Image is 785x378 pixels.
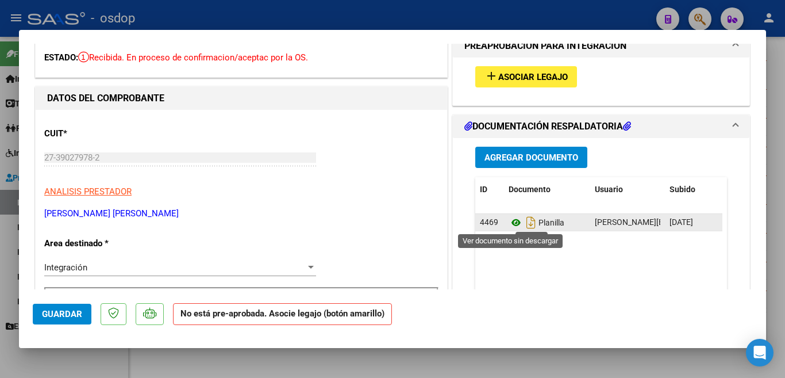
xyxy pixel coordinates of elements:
span: Guardar [42,309,82,319]
button: Agregar Documento [475,147,587,168]
datatable-header-cell: Usuario [590,177,665,202]
div: Open Intercom Messenger [746,339,774,366]
h1: DOCUMENTACIÓN RESPALDATORIA [464,120,631,133]
p: Area destinado * [44,237,163,250]
span: Planilla [509,218,564,227]
i: Descargar documento [524,213,538,232]
span: [DATE] [669,217,693,227]
span: ID [480,185,487,194]
strong: DATOS DEL COMPROBANTE [47,93,164,104]
span: 4469 [480,217,498,227]
div: PREAPROBACIÓN PARA INTEGRACION [453,58,749,105]
span: Subido [669,185,695,194]
mat-expansion-panel-header: PREAPROBACIÓN PARA INTEGRACION [453,35,749,58]
span: Agregar Documento [484,152,578,163]
span: Asociar Legajo [498,72,568,82]
span: Integración [44,262,87,273]
p: CUIT [44,127,163,140]
mat-expansion-panel-header: DOCUMENTACIÓN RESPALDATORIA [453,115,749,138]
datatable-header-cell: ID [475,177,504,202]
datatable-header-cell: Subido [665,177,722,202]
span: Recibida. En proceso de confirmacion/aceptac por la OS. [78,52,308,63]
button: Asociar Legajo [475,66,577,87]
span: ESTADO: [44,52,78,63]
div: DOCUMENTACIÓN RESPALDATORIA [453,138,749,377]
strong: No está pre-aprobada. Asocie legajo (botón amarillo) [173,303,392,326]
mat-icon: add [484,69,498,83]
span: Documento [509,185,551,194]
span: Usuario [595,185,623,194]
button: Guardar [33,304,91,324]
p: [PERSON_NAME] [PERSON_NAME] [44,207,438,220]
h1: PREAPROBACIÓN PARA INTEGRACION [464,39,626,53]
datatable-header-cell: Documento [504,177,590,202]
span: ANALISIS PRESTADOR [44,186,132,197]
